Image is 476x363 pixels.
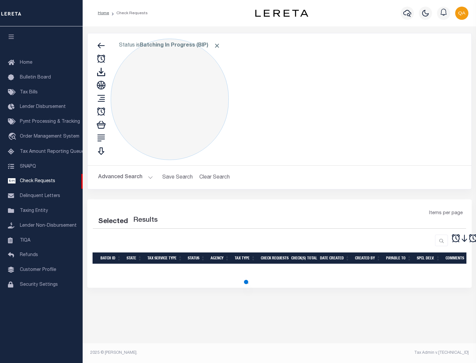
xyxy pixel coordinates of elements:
[455,7,468,20] img: svg+xml;base64,PHN2ZyB4bWxucz0iaHR0cDovL3d3dy53My5vcmcvMjAwMC9zdmciIHBvaW50ZXItZXZlbnRzPSJub25lIi...
[20,209,48,213] span: Taxing Entity
[98,216,128,227] div: Selected
[124,252,145,264] th: State
[98,11,109,15] a: Home
[145,252,185,264] th: Tax Service Type
[214,42,220,49] span: Click to Remove
[20,75,51,80] span: Bulletin Board
[20,134,79,139] span: Order Management System
[20,253,38,257] span: Refunds
[20,179,55,183] span: Check Requests
[414,252,443,264] th: Spcl Delv.
[258,252,289,264] th: Check Requests
[197,171,233,184] button: Clear Search
[185,252,208,264] th: Status
[352,252,383,264] th: Created By
[20,194,60,198] span: Delinquent Letters
[20,105,66,109] span: Lender Disbursement
[443,252,473,264] th: Comments
[20,90,38,95] span: Tax Bills
[232,252,258,264] th: Tax Type
[20,282,58,287] span: Security Settings
[208,252,232,264] th: Agency
[20,268,56,272] span: Customer Profile
[20,60,32,65] span: Home
[317,252,352,264] th: Date Created
[98,171,153,184] button: Advanced Search
[20,149,84,154] span: Tax Amount Reporting Queue
[98,252,124,264] th: Batch Id
[111,39,229,160] div: Click to Edit
[429,210,463,217] span: Items per page
[140,43,220,48] b: Batching In Progress (BIP)
[109,10,148,16] li: Check Requests
[20,119,80,124] span: Pymt Processing & Tracking
[133,215,158,226] label: Results
[20,223,77,228] span: Lender Non-Disbursement
[289,252,317,264] th: Check(s) Total
[284,350,469,356] div: Tax Admin v.[TECHNICAL_ID]
[20,238,30,243] span: TIQA
[20,164,36,169] span: SNAPQ
[8,133,19,141] i: travel_explore
[255,10,308,17] img: logo-dark.svg
[158,171,197,184] button: Save Search
[85,350,280,356] div: 2025 © [PERSON_NAME].
[383,252,414,264] th: Payable To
